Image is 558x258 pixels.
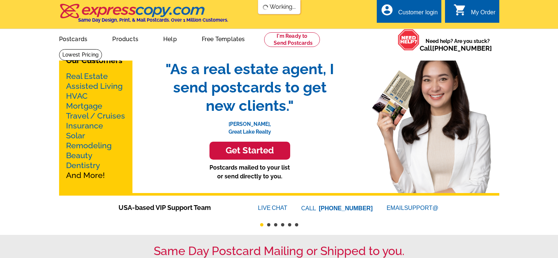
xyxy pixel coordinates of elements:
font: CALL [301,204,317,213]
i: account_circle [380,3,394,17]
span: Call [420,44,492,52]
a: Beauty [66,151,92,160]
span: USA-based VIP Support Team [118,203,236,212]
a: EMAILSUPPORT@ [387,205,440,211]
a: [PHONE_NUMBER] [432,44,492,52]
font: LIVE [258,204,272,212]
a: Same Day Design, Print, & Mail Postcards. Over 1 Million Customers. [59,9,228,23]
a: Insurance [66,121,103,130]
div: Customer login [398,9,438,19]
i: shopping_cart [453,3,467,17]
a: Remodeling [66,141,112,150]
button: 3 of 6 [274,223,277,226]
a: Real Estate [66,72,108,81]
button: 4 of 6 [281,223,284,226]
p: [PERSON_NAME], Great Lake Realty [158,115,342,136]
font: SUPPORT@ [404,204,440,212]
button: 5 of 6 [288,223,291,226]
h3: Get Started [219,145,281,156]
a: Solar [66,131,85,140]
span: "As a real estate agent, I send postcards to get new clients." [158,60,342,115]
a: Help [152,30,189,47]
a: Get Started [158,142,342,160]
span: Need help? Are you stuck? [420,37,496,52]
button: 1 of 6 [260,223,263,226]
div: My Order [471,9,496,19]
a: Travel / Cruises [66,111,125,120]
a: Products [101,30,150,47]
h1: Same Day Postcard Mailing or Shipped to you. [59,244,499,258]
a: HVAC [66,91,88,101]
button: 2 of 6 [267,223,270,226]
p: And More! [66,71,125,180]
a: Free Templates [190,30,257,47]
a: Postcards [47,30,99,47]
a: Mortgage [66,101,102,110]
button: 6 of 6 [295,223,298,226]
a: shopping_cart My Order [453,8,496,17]
p: Postcards mailed to your list or send directly to you. [158,163,342,181]
h4: Same Day Design, Print, & Mail Postcards. Over 1 Million Customers. [78,17,228,23]
a: [PHONE_NUMBER] [319,205,373,211]
a: account_circle Customer login [380,8,438,17]
img: help [398,29,420,51]
a: LIVECHAT [258,205,287,211]
a: Dentistry [66,161,100,170]
a: Assisted Living [66,81,123,91]
img: loading... [262,4,268,10]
